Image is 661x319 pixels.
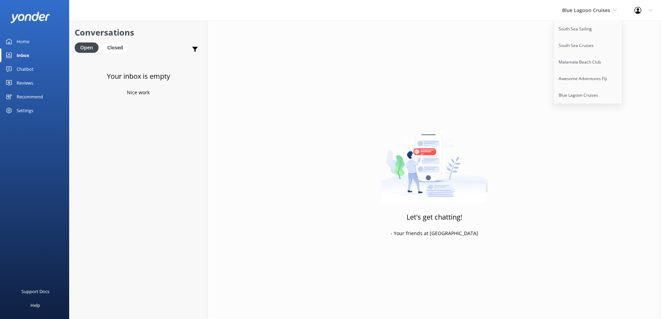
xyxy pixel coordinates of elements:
a: Awesome Adventures Fiji [553,70,623,87]
div: Settings [17,104,33,117]
img: yonder-white-logo.png [10,12,50,23]
h3: Your inbox is empty [107,71,170,82]
h3: Let's get chatting! [407,212,462,223]
div: Chatbot [17,62,34,76]
a: South Sea Sailing [553,21,623,37]
a: Open [75,43,102,51]
a: Closed [102,43,132,51]
div: Reviews [17,76,33,90]
p: - Your friends at [GEOGRAPHIC_DATA] [391,230,478,237]
a: Malamala Beach Club [553,54,623,70]
div: Help [30,298,40,312]
div: Closed [102,42,128,53]
div: Support Docs [21,284,49,298]
h2: Conversations [75,26,202,39]
a: Blue Lagoon Cruises [553,87,623,104]
div: Recommend [17,90,43,104]
span: Blue Lagoon Cruises [562,7,610,13]
img: artwork of a man stealing a conversation from at giant smartphone [381,116,488,203]
div: Home [17,35,29,48]
div: Open [75,42,99,53]
p: Nice work [127,89,150,96]
a: South Sea Cruises [553,37,623,54]
div: Inbox [17,48,29,62]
